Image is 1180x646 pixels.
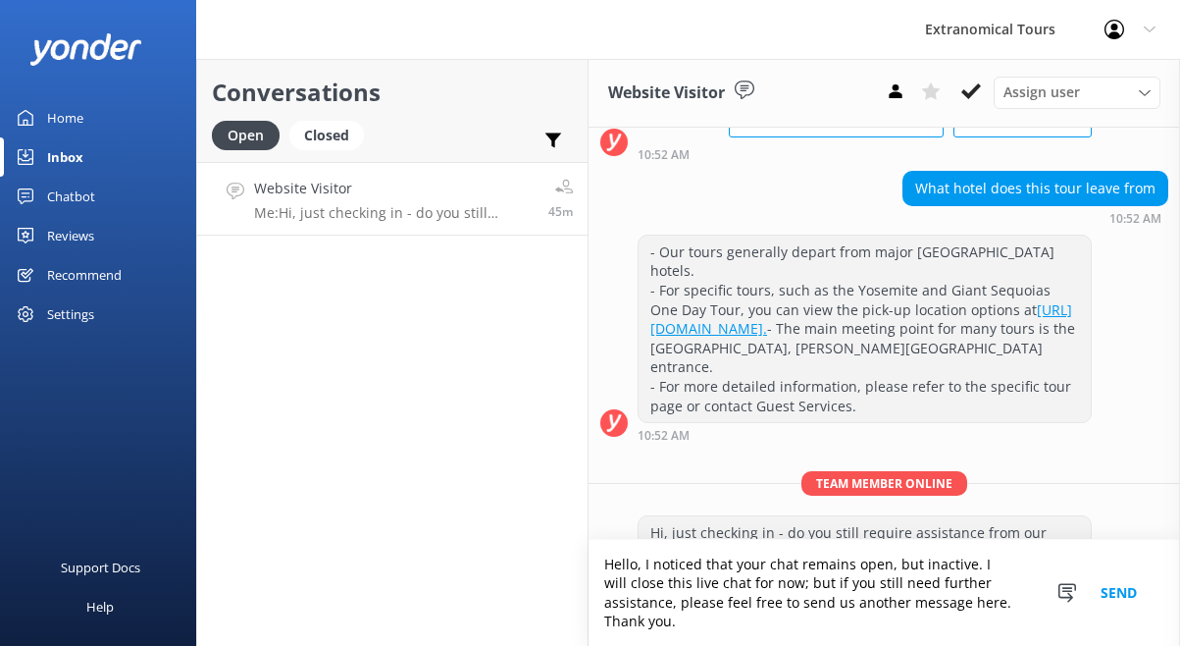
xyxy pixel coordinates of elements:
[29,33,142,66] img: yonder-white-logo.png
[47,295,94,334] div: Settings
[61,548,140,587] div: Support Docs
[47,177,95,216] div: Chatbot
[212,124,289,145] a: Open
[548,203,573,220] span: Aug 25 2025 10:55am (UTC -07:00) America/Tijuana
[47,98,83,137] div: Home
[289,124,374,145] a: Closed
[254,204,534,222] p: Me: Hi, just checking in - do you still require assistance from our team on this? Thank you.
[47,137,83,177] div: Inbox
[638,430,690,442] strong: 10:52 AM
[254,178,534,199] h4: Website Visitor
[639,236,1091,422] div: - Our tours generally depart from major [GEOGRAPHIC_DATA] hotels. - For specific tours, such as t...
[212,74,573,111] h2: Conversations
[1003,81,1080,103] span: Assign user
[589,540,1180,646] textarea: Hello, I noticed that your chat remains open, but inactive. I will close this live chat for now; ...
[638,147,1092,161] div: Aug 25 2025 10:52am (UTC -07:00) America/Tijuana
[902,211,1168,225] div: Aug 25 2025 10:52am (UTC -07:00) America/Tijuana
[1082,540,1155,646] button: Send
[650,300,1072,339] a: [URL][DOMAIN_NAME].
[289,121,364,150] div: Closed
[638,149,690,161] strong: 10:52 AM
[903,172,1167,205] div: What hotel does this tour leave from
[86,587,114,626] div: Help
[801,471,967,496] span: Team member online
[212,121,280,150] div: Open
[47,255,122,295] div: Recommend
[197,162,588,236] a: Website VisitorMe:Hi, just checking in - do you still require assistance from our team on this? T...
[639,516,1091,568] div: Hi, just checking in - do you still require assistance from our team on this? Thank you.
[638,428,1092,442] div: Aug 25 2025 10:52am (UTC -07:00) America/Tijuana
[47,216,94,255] div: Reviews
[608,81,725,106] h3: Website Visitor
[994,77,1160,108] div: Assign User
[1109,213,1161,225] strong: 10:52 AM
